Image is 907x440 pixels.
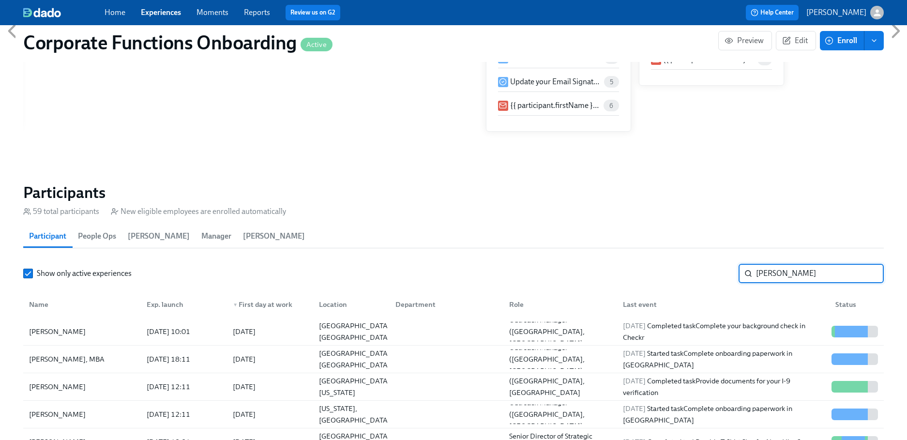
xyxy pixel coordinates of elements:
div: [DATE] [233,409,256,420]
div: [DATE] [233,381,256,393]
div: Status [831,299,882,310]
button: Review us on G2 [286,5,340,20]
button: Help Center [746,5,799,20]
span: [PERSON_NAME] [243,229,305,243]
div: Outreach Manager ([GEOGRAPHIC_DATA], [GEOGRAPHIC_DATA][US_STATE]) [505,364,615,410]
div: [PERSON_NAME][DATE] 10:01[DATE][GEOGRAPHIC_DATA], [GEOGRAPHIC_DATA]Outreach Manager ([GEOGRAPHIC_... [23,318,884,346]
div: ▼First day at work [225,295,311,314]
div: Started task Complete onboarding paperwork in [GEOGRAPHIC_DATA] [619,403,828,426]
span: ▼ [233,303,238,307]
div: Location [311,295,388,314]
h1: Corporate Functions Onboarding [23,31,333,54]
div: Exp. launch [143,299,225,310]
span: Preview [726,36,764,46]
span: [DATE] [623,349,646,358]
div: [DATE] 18:11 [143,353,225,365]
div: First day at work [229,299,311,310]
div: [DATE] 12:11 [143,381,225,393]
span: Show only active experiences [37,268,132,279]
div: [GEOGRAPHIC_DATA], [GEOGRAPHIC_DATA] [315,348,396,371]
div: Outreach Manager ([GEOGRAPHIC_DATA], [GEOGRAPHIC_DATA]) [505,397,615,432]
button: Enroll [820,31,864,50]
div: [PERSON_NAME], MBA [25,353,139,365]
a: Experiences [141,8,181,17]
button: Edit [776,31,816,50]
div: Role [501,295,615,314]
input: Search by name [756,264,884,283]
div: [DATE] 12:11 [143,409,225,420]
div: Last event [619,299,828,310]
span: [PERSON_NAME] [128,229,190,243]
div: Outreach Manager ([GEOGRAPHIC_DATA], [GEOGRAPHIC_DATA]) [505,342,615,377]
button: [PERSON_NAME] [806,6,884,19]
div: [DATE] [233,326,256,337]
a: dado [23,8,105,17]
a: Home [105,8,125,17]
span: Enroll [827,36,857,46]
div: [DATE] [233,353,256,365]
div: [PERSON_NAME][DATE] 12:11[DATE][GEOGRAPHIC_DATA], [US_STATE]Outreach Manager ([GEOGRAPHIC_DATA], ... [23,373,884,401]
span: People Ops [78,229,116,243]
div: Name [25,299,139,310]
span: Manager [201,229,231,243]
a: Moments [197,8,228,17]
div: New eligible employees are enrolled automatically [111,206,286,217]
img: dado [23,8,61,17]
button: enroll [864,31,884,50]
div: [PERSON_NAME] [25,326,139,337]
div: [PERSON_NAME][DATE] 12:11[DATE][US_STATE], [GEOGRAPHIC_DATA]Outreach Manager ([GEOGRAPHIC_DATA], ... [23,401,884,428]
div: Status [828,295,882,314]
div: Name [25,295,139,314]
span: Participant [29,229,66,243]
div: [PERSON_NAME], MBA[DATE] 18:11[DATE][GEOGRAPHIC_DATA], [GEOGRAPHIC_DATA]Outreach Manager ([GEOGRA... [23,346,884,373]
div: Department [388,295,501,314]
span: Help Center [751,8,794,17]
div: 59 total participants [23,206,99,217]
div: [DATE] 10:01 [143,326,225,337]
div: Outreach Manager ([GEOGRAPHIC_DATA], [GEOGRAPHIC_DATA]) [505,314,615,349]
button: Preview [718,31,772,50]
span: [DATE] [623,404,646,413]
span: [DATE] [623,321,646,330]
a: Review us on G2 [290,8,335,17]
span: Edit [784,36,808,46]
div: Last event [615,295,828,314]
div: Exp. launch [139,295,225,314]
div: Completed task Provide documents for your I-9 verification [619,375,828,398]
div: [PERSON_NAME] [25,381,139,393]
div: Started task Complete onboarding paperwork in [GEOGRAPHIC_DATA] [619,348,828,371]
h2: Participants [23,183,884,202]
p: {{ participant.firstName }} starts [DATE]! [510,100,600,111]
div: Department [392,299,501,310]
span: 6 [604,102,619,109]
div: Completed task Complete your background check in Checkr [619,320,828,343]
div: [GEOGRAPHIC_DATA], [US_STATE] [315,375,396,398]
div: Location [315,299,388,310]
div: [GEOGRAPHIC_DATA], [GEOGRAPHIC_DATA] [315,320,396,343]
div: Role [505,299,615,310]
p: Update your Email Signature [510,76,600,87]
div: [PERSON_NAME] [25,409,139,420]
span: [DATE] [623,377,646,385]
span: 5 [604,78,619,86]
div: [US_STATE], [GEOGRAPHIC_DATA] [315,403,394,426]
a: Reports [244,8,270,17]
span: Active [301,41,333,48]
p: [PERSON_NAME] [806,7,866,18]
